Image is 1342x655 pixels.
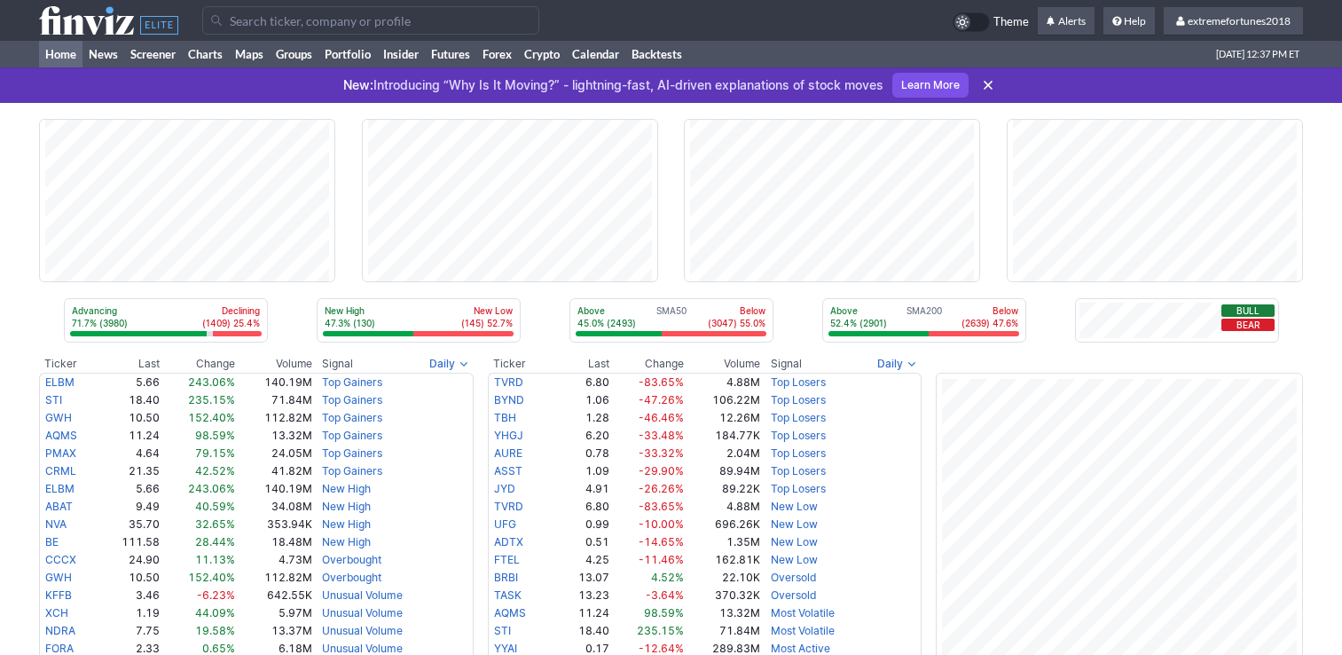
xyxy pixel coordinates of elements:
td: 35.70 [99,516,161,533]
a: Unusual Volume [322,642,403,655]
a: YYAI [494,642,517,655]
th: Ticker [39,355,99,373]
p: 47.3% (130) [325,317,375,329]
span: 243.06% [188,482,235,495]
a: XCH [45,606,68,619]
p: 45.0% (2493) [577,317,636,329]
p: (3047) 55.0% [708,317,765,329]
a: New High [322,535,371,548]
td: 5.66 [99,373,161,391]
td: 11.24 [549,604,610,622]
a: AURE [494,446,522,460]
a: Theme [953,12,1029,32]
span: Signal [771,357,802,371]
a: Home [39,41,82,67]
span: 152.40% [188,411,235,424]
td: 22.10K [685,569,761,587]
td: 162.81K [685,551,761,569]
p: Advancing [72,304,128,317]
a: KFFB [45,588,72,602]
a: Top Losers [771,446,826,460]
th: Volume [236,355,312,373]
p: New Low [461,304,513,317]
a: JYD [494,482,515,495]
a: extremefortunes2018 [1164,7,1303,36]
td: 4.91 [549,480,610,498]
td: 6.80 [549,498,610,516]
th: Last [549,355,610,373]
a: Top Losers [771,393,826,406]
a: Groups [270,41,318,67]
a: BE [45,535,59,548]
button: Bear [1221,319,1275,331]
a: Insider [377,41,425,67]
td: 7.75 [99,622,161,640]
span: 0.65% [202,642,235,655]
th: Last [99,355,161,373]
a: CRML [45,464,76,477]
td: 9.49 [99,498,161,516]
td: 111.58 [99,533,161,551]
a: STI [494,624,511,637]
span: 243.06% [188,375,235,389]
td: 4.64 [99,445,161,462]
a: Calendar [566,41,625,67]
td: 2.04M [685,445,761,462]
td: 10.50 [99,409,161,427]
button: Bull [1221,304,1275,317]
a: News [82,41,124,67]
a: Overbought [322,571,381,584]
p: 52.4% (2901) [830,317,887,329]
td: 642.55K [236,587,312,604]
a: New High [322,482,371,495]
p: Above [830,304,887,317]
span: -11.46% [639,553,684,566]
a: Top Gainers [322,446,382,460]
button: Signals interval [425,355,474,373]
td: 13.32M [685,604,761,622]
p: (2639) 47.6% [961,317,1018,329]
a: ABAT [45,500,73,513]
td: 11.24 [99,427,161,445]
a: Top Gainers [322,411,382,424]
td: 1.28 [549,409,610,427]
span: -83.65% [639,375,684,389]
button: Signals interval [873,355,922,373]
a: Forex [476,41,518,67]
span: -26.26% [639,482,684,495]
div: SMA200 [828,304,1020,331]
td: 18.40 [549,622,610,640]
a: Overbought [322,553,381,566]
span: 40.59% [195,500,235,513]
td: 41.82M [236,462,312,480]
td: 353.94K [236,516,312,533]
a: TASK [494,588,522,602]
td: 13.07 [549,569,610,587]
span: 235.15% [188,393,235,406]
a: BYND [494,393,524,406]
span: -12.64% [639,642,684,655]
a: ELBM [45,375,75,389]
a: GWH [45,571,72,584]
a: PMAX [45,446,76,460]
td: 0.99 [549,516,610,533]
td: 18.40 [99,391,161,409]
td: 71.84M [236,391,312,409]
td: 5.66 [99,480,161,498]
span: Theme [993,12,1029,32]
a: FORA [45,642,74,655]
span: 152.40% [188,571,235,584]
a: Unusual Volume [322,606,403,619]
a: YHGJ [494,429,523,442]
input: Search [202,6,539,35]
a: AQMS [45,429,77,442]
td: 21.35 [99,462,161,480]
span: Daily [877,355,903,373]
th: Change [610,355,686,373]
span: -10.00% [639,517,684,531]
a: Top Gainers [322,393,382,406]
a: New High [322,500,371,513]
td: 3.46 [99,587,161,604]
a: Oversold [771,588,816,602]
p: Below [961,304,1018,317]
